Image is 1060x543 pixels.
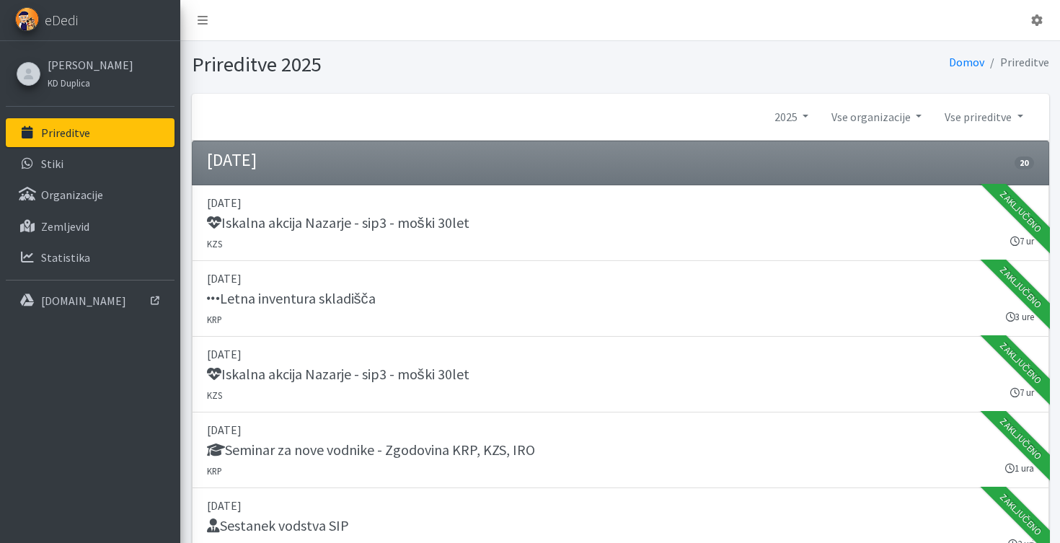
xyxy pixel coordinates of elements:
span: 20 [1015,156,1033,169]
a: Stiki [6,149,175,178]
a: [DATE] Iskalna akcija Nazarje - sip3 - moški 30let KZS 7 ur Zaključeno [192,185,1049,261]
p: Stiki [41,156,63,171]
p: [DATE] [207,421,1034,438]
p: Zemljevid [41,219,89,234]
a: Vse prireditve [933,102,1034,131]
a: [DATE] Seminar za nove vodnike - Zgodovina KRP, KZS, IRO KRP 1 ura Zaključeno [192,412,1049,488]
h5: Iskalna akcija Nazarje - sip3 - moški 30let [207,214,469,231]
p: [DOMAIN_NAME] [41,293,126,308]
a: [DOMAIN_NAME] [6,286,175,315]
p: Statistika [41,250,90,265]
small: KRP [207,465,222,477]
p: [DATE] [207,345,1034,363]
a: Zemljevid [6,212,175,241]
p: [DATE] [207,497,1034,514]
a: Statistika [6,243,175,272]
small: KD Duplica [48,77,90,89]
a: [DATE] Iskalna akcija Nazarje - sip3 - moški 30let KZS 7 ur Zaključeno [192,337,1049,412]
p: [DATE] [207,194,1034,211]
small: KZS [207,389,222,401]
p: [DATE] [207,270,1034,287]
p: Prireditve [41,125,90,140]
a: KD Duplica [48,74,133,91]
h1: Prireditve 2025 [192,52,615,77]
a: Vse organizacije [820,102,933,131]
h5: Sestanek vodstva SIP [207,517,349,534]
li: Prireditve [984,52,1049,73]
small: KZS [207,238,222,250]
h5: Seminar za nove vodnike - Zgodovina KRP, KZS, IRO [207,441,535,459]
small: KRP [207,314,222,325]
span: eDedi [45,9,78,31]
img: eDedi [15,7,39,31]
a: Prireditve [6,118,175,147]
a: [DATE] Letna inventura skladišča KRP 3 ure Zaključeno [192,261,1049,337]
h5: Iskalna akcija Nazarje - sip3 - moški 30let [207,366,469,383]
a: [PERSON_NAME] [48,56,133,74]
h5: Letna inventura skladišča [207,290,376,307]
a: Domov [949,55,984,69]
h4: [DATE] [207,150,257,171]
a: 2025 [763,102,820,131]
a: Organizacije [6,180,175,209]
p: Organizacije [41,187,103,202]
